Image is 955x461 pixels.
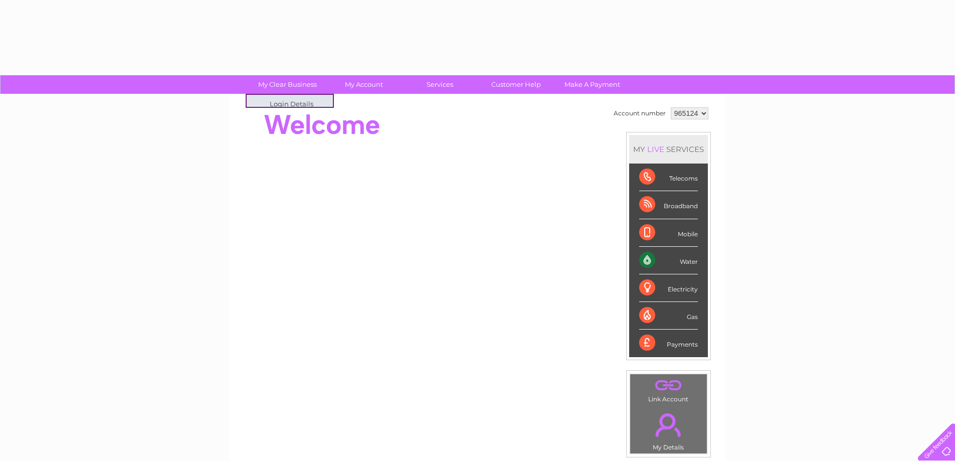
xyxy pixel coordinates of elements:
div: Electricity [639,274,698,302]
div: Mobile [639,219,698,247]
a: Customer Help [475,75,557,94]
div: Water [639,247,698,274]
a: Services [399,75,481,94]
a: . [633,407,704,442]
div: Telecoms [639,164,698,191]
div: Payments [639,330,698,357]
div: MY SERVICES [629,135,708,164]
div: LIVE [645,144,666,154]
td: Link Account [630,374,707,405]
div: Broadband [639,191,698,219]
a: Make A Payment [551,75,634,94]
td: Account number [611,105,668,122]
a: . [633,377,704,394]
a: My Account [322,75,405,94]
td: My Details [630,405,707,454]
div: Gas [639,302,698,330]
a: Login Details [250,95,333,115]
a: My Clear Business [246,75,329,94]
